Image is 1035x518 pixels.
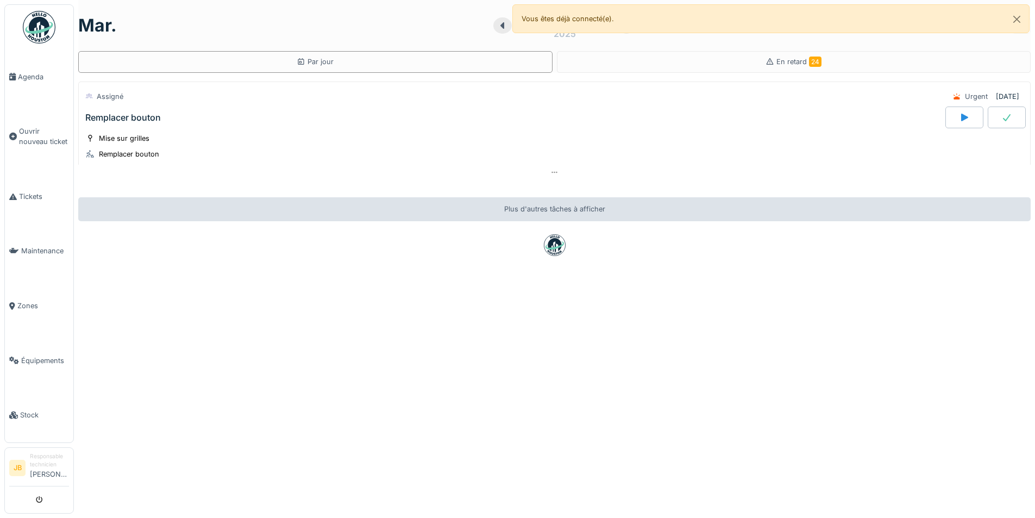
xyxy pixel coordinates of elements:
[5,169,73,224] a: Tickets
[30,452,69,484] li: [PERSON_NAME]
[5,224,73,279] a: Maintenance
[1005,5,1029,34] button: Close
[20,410,69,420] span: Stock
[21,355,69,366] span: Équipements
[99,133,149,143] div: Mise sur grilles
[9,460,26,476] li: JB
[5,388,73,442] a: Stock
[97,91,123,102] div: Assigné
[554,27,576,40] div: 2025
[30,452,69,469] div: Responsable technicien
[19,126,69,147] span: Ouvrir nouveau ticket
[21,246,69,256] span: Maintenance
[18,72,69,82] span: Agenda
[17,301,69,311] span: Zones
[776,58,821,66] span: En retard
[297,57,334,67] div: Par jour
[809,57,821,67] span: 24
[544,234,566,256] img: badge-BVDL4wpA.svg
[23,11,55,43] img: Badge_color-CXgf-gQk.svg
[9,452,69,486] a: JB Responsable technicien[PERSON_NAME]
[965,91,988,102] div: Urgent
[996,91,1019,102] div: [DATE]
[5,49,73,104] a: Agenda
[85,113,161,123] div: Remplacer bouton
[512,4,1030,33] div: Vous êtes déjà connecté(e).
[5,104,73,170] a: Ouvrir nouveau ticket
[19,191,69,202] span: Tickets
[78,197,1031,221] div: Plus d'autres tâches à afficher
[99,149,159,159] div: Remplacer bouton
[78,15,117,36] h1: mar.
[5,333,73,388] a: Équipements
[5,278,73,333] a: Zones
